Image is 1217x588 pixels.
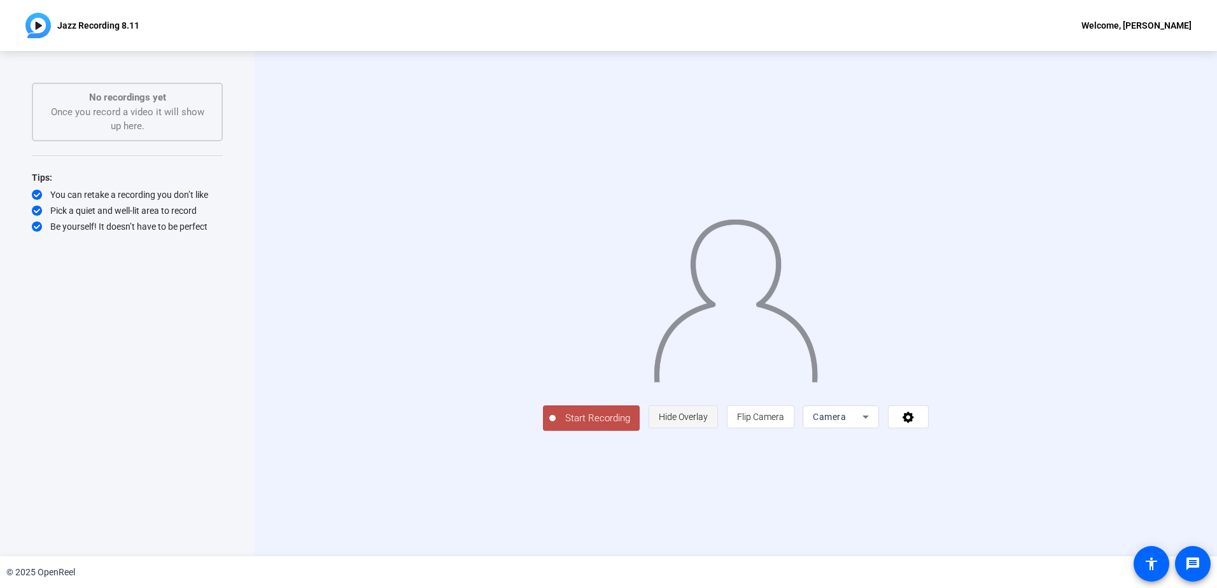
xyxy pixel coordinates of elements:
div: Pick a quiet and well-lit area to record [32,204,223,217]
mat-icon: accessibility [1144,556,1159,571]
img: OpenReel logo [25,13,51,38]
mat-icon: message [1185,556,1200,571]
img: overlay [652,209,819,382]
p: Jazz Recording 8.11 [57,18,139,33]
div: Tips: [32,170,223,185]
div: © 2025 OpenReel [6,566,75,579]
span: Flip Camera [737,412,784,422]
span: Camera [813,412,846,422]
div: Welcome, [PERSON_NAME] [1081,18,1192,33]
span: Start Recording [556,411,640,426]
p: No recordings yet [46,90,209,105]
button: Start Recording [543,405,640,431]
button: Hide Overlay [649,405,718,428]
div: Once you record a video it will show up here. [46,90,209,134]
button: Flip Camera [727,405,794,428]
div: You can retake a recording you don’t like [32,188,223,201]
span: Hide Overlay [659,412,708,422]
div: Be yourself! It doesn’t have to be perfect [32,220,223,233]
